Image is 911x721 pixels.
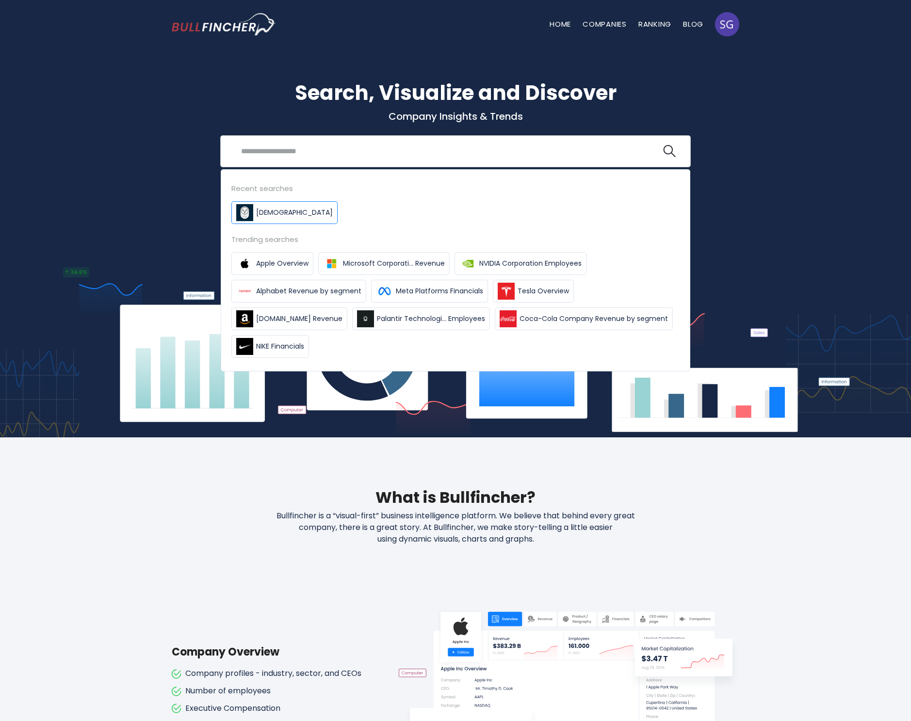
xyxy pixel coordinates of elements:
li: Executive Compensation [172,704,379,714]
a: Meta Platforms Financials [371,280,488,303]
a: Home [550,19,571,29]
h1: Search, Visualize and Discover [172,78,739,108]
a: Tesla Overview [493,280,574,303]
span: Microsoft Corporati... Revenue [343,258,445,269]
h2: What is Bullfincher? [172,486,739,509]
span: Tesla Overview [518,286,569,296]
span: Meta Platforms Financials [396,286,483,296]
span: Alphabet Revenue by segment [256,286,361,296]
div: Recent searches [231,183,680,194]
a: [DOMAIN_NAME] Revenue [231,307,347,330]
span: Coca-Cola Company Revenue by segment [520,314,668,324]
img: bullfincher logo [172,13,276,35]
a: Companies [583,19,627,29]
li: Company profiles - industry, sector, and CEOs [172,669,379,679]
span: [DEMOGRAPHIC_DATA] [256,208,333,218]
a: Apple Overview [231,252,313,275]
p: Bullfincher is a “visual-first” business intelligence platform. We believe that behind every grea... [248,510,663,545]
img: search icon [663,145,676,158]
a: Ranking [638,19,671,29]
a: [DEMOGRAPHIC_DATA] [231,201,338,224]
span: Palantir Technologi... Employees [377,314,485,324]
p: Company Insights & Trends [172,110,739,123]
a: Blog [683,19,703,29]
p: What's trending [172,187,739,197]
span: NIKE Financials [256,341,304,352]
div: Trending searches [231,234,680,245]
a: Alphabet Revenue by segment [231,280,366,303]
a: NIKE Financials [231,335,309,358]
a: Palantir Technologi... Employees [352,307,490,330]
a: Microsoft Corporati... Revenue [318,252,450,275]
span: [DOMAIN_NAME] Revenue [256,314,342,324]
span: Apple Overview [256,258,309,269]
a: NVIDIA Corporation Employees [455,252,586,275]
img: Samsara [236,204,253,221]
h3: Company Overview [172,644,379,660]
li: Number of employees [172,686,379,696]
a: Coca-Cola Company Revenue by segment [495,307,673,330]
a: Go to homepage [172,13,276,35]
span: NVIDIA Corporation Employees [479,258,582,269]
